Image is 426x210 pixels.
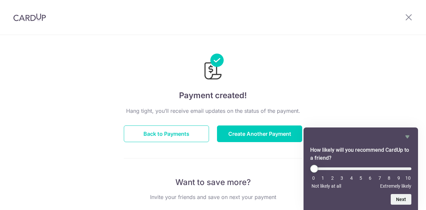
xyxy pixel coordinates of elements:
li: 8 [386,175,392,181]
p: Invite your friends and save on next your payment [124,193,302,201]
div: How likely will you recommend CardUp to a friend? Select an option from 0 to 10, with 0 being Not... [310,165,411,189]
span: Not likely at all [312,183,341,189]
button: Next question [391,194,411,205]
li: 9 [395,175,402,181]
li: 5 [357,175,364,181]
li: 4 [348,175,355,181]
h2: How likely will you recommend CardUp to a friend? Select an option from 0 to 10, with 0 being Not... [310,146,411,162]
li: 6 [367,175,373,181]
li: 0 [310,175,317,181]
li: 2 [329,175,336,181]
p: Hang tight, you’ll receive email updates on the status of the payment. [124,107,302,115]
span: Extremely likely [380,183,411,189]
li: 7 [376,175,383,181]
button: Create Another Payment [217,125,302,142]
button: Back to Payments [124,125,209,142]
h4: Payment created! [124,90,302,102]
p: Want to save more? [124,177,302,188]
li: 3 [338,175,345,181]
li: 1 [319,175,326,181]
img: CardUp [13,13,46,21]
button: Hide survey [403,133,411,141]
li: 10 [405,175,411,181]
div: How likely will you recommend CardUp to a friend? Select an option from 0 to 10, with 0 being Not... [310,133,411,205]
img: Payments [202,54,224,82]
